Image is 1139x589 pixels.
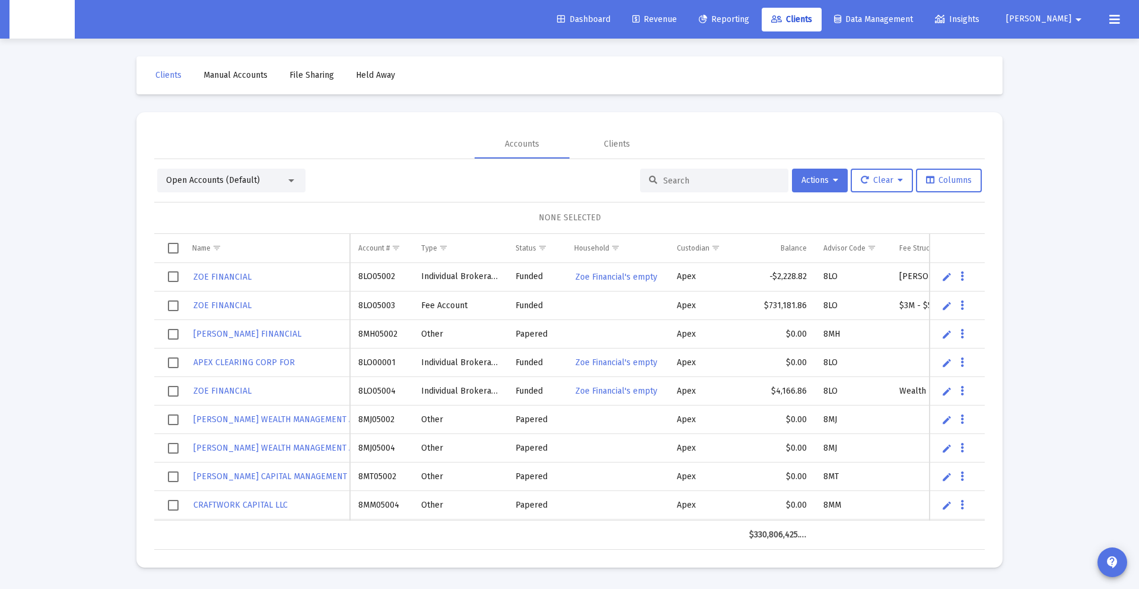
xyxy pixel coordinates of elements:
[350,292,413,320] td: 8LO05003
[669,520,741,548] td: Apex
[604,138,630,150] div: Clients
[741,377,815,406] td: $4,166.86
[815,263,891,292] td: 8LO
[516,442,558,454] div: Papered
[891,377,1016,406] td: Wealth Management Fee ADV
[926,175,972,185] span: Columns
[193,443,365,453] span: [PERSON_NAME] WEALTH MANAGEMENT AND
[192,243,211,253] div: Name
[815,406,891,434] td: 8MJ
[289,70,334,80] span: File Sharing
[350,463,413,491] td: 8MT05002
[358,243,390,253] div: Account #
[356,70,395,80] span: Held Away
[669,377,741,406] td: Apex
[801,175,838,185] span: Actions
[851,169,913,192] button: Clear
[212,243,221,252] span: Show filter options for column 'Name'
[925,8,989,31] a: Insights
[516,328,558,340] div: Papered
[168,471,179,482] div: Select row
[350,349,413,377] td: 8LO00001
[575,272,657,282] span: Zoe Financial's empty
[941,329,952,340] a: Edit
[194,64,277,87] a: Manual Accounts
[741,491,815,520] td: $0.00
[168,243,179,254] div: Select all
[168,357,179,368] div: Select row
[184,234,350,262] td: Column Name
[1006,14,1071,24] span: [PERSON_NAME]
[741,349,815,377] td: $0.00
[867,243,876,252] span: Show filter options for column 'Advisor Code'
[935,14,979,24] span: Insights
[193,414,365,425] span: [PERSON_NAME] WEALTH MANAGEMENT AND
[192,325,303,343] a: [PERSON_NAME] FINANCIAL
[557,14,610,24] span: Dashboard
[574,354,658,371] a: Zoe Financial's empty
[741,520,815,548] td: $0.00
[516,357,558,369] div: Funded
[413,263,507,292] td: Individual Brokerage
[350,406,413,434] td: 8MJ05002
[891,292,1016,320] td: $3M - $5M: 0.90%
[516,271,558,283] div: Funded
[192,496,289,514] a: CRAFTWORK CAPITAL LLC
[421,243,437,253] div: Type
[392,243,400,252] span: Show filter options for column 'Account #'
[825,8,922,31] a: Data Management
[193,471,347,482] span: [PERSON_NAME] CAPITAL MANAGEMENT
[439,243,448,252] span: Show filter options for column 'Type'
[916,169,982,192] button: Columns
[815,463,891,491] td: 8MT
[941,386,952,397] a: Edit
[632,14,677,24] span: Revenue
[516,499,558,511] div: Papered
[815,377,891,406] td: 8LO
[941,443,952,454] a: Edit
[192,439,366,457] a: [PERSON_NAME] WEALTH MANAGEMENT AND
[18,8,66,31] img: Dashboard
[164,212,975,224] div: NONE SELECTED
[711,243,720,252] span: Show filter options for column 'Custodian'
[669,349,741,377] td: Apex
[548,8,620,31] a: Dashboard
[516,300,558,312] div: Funded
[1105,555,1119,569] mat-icon: contact_support
[623,8,686,31] a: Revenue
[899,243,951,253] div: Fee Structure(s)
[699,14,749,24] span: Reporting
[413,520,507,548] td: Other
[669,292,741,320] td: Apex
[669,406,741,434] td: Apex
[1071,8,1086,31] mat-icon: arrow_drop_down
[792,169,848,192] button: Actions
[781,243,807,253] div: Balance
[193,300,252,311] span: ZOE FINANCIAL
[192,411,366,428] a: [PERSON_NAME] WEALTH MANAGEMENT AND
[749,529,807,541] div: $330,806,425.22
[280,64,343,87] a: File Sharing
[538,243,547,252] span: Show filter options for column 'Status'
[861,175,903,185] span: Clear
[669,463,741,491] td: Apex
[741,434,815,463] td: $0.00
[741,463,815,491] td: $0.00
[168,271,179,282] div: Select row
[815,520,891,548] td: 8MM
[516,385,558,397] div: Funded
[154,234,985,550] div: Data grid
[663,176,780,186] input: Search
[669,491,741,520] td: Apex
[574,268,658,286] a: Zoe Financial's empty
[516,243,536,253] div: Status
[669,263,741,292] td: Apex
[762,8,822,31] a: Clients
[350,234,413,262] td: Column Account #
[566,234,669,262] td: Column Household
[413,349,507,377] td: Individual Brokerage
[815,434,891,463] td: 8MJ
[941,300,952,311] a: Edit
[741,292,815,320] td: $731,181.86
[575,386,657,396] span: Zoe Financial's empty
